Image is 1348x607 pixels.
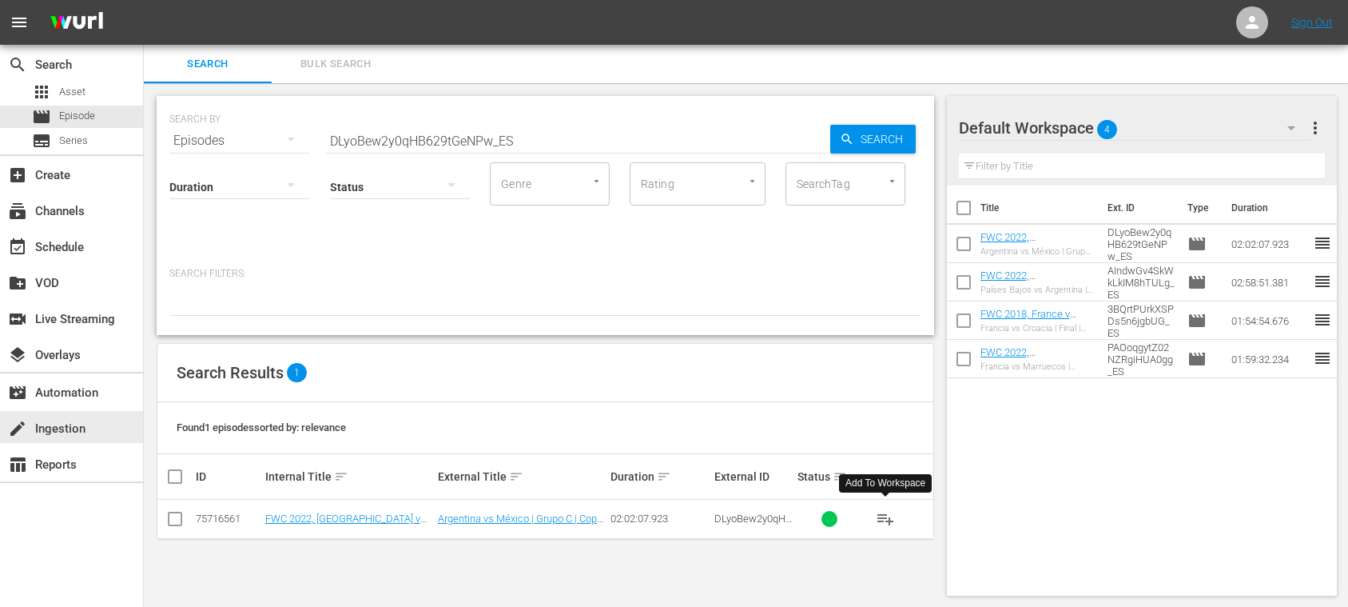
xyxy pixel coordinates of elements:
[169,267,921,281] p: Search Filters:
[1187,234,1207,254] span: Episode
[797,467,862,486] div: Status
[38,4,115,42] img: ans4CAIJ8jUAAAAAAAAAAAAAAAAAAAAAAAAgQb4GAAAAAAAAAAAAAAAAAAAAAAAAJMjXAAAAAAAAAAAAAAAAAAAAAAAAgAT5G...
[980,361,1095,372] div: Francia vs Marruecos | Semifinales | Copa Mundial de la FIFA Catar 2022™ | Partido Completo
[265,467,433,486] div: Internal Title
[177,363,284,382] span: Search Results
[59,133,88,149] span: Series
[169,118,310,163] div: Episodes
[885,174,900,189] button: Open
[833,469,847,484] span: sort
[1225,340,1313,378] td: 01:59:32.234
[980,186,1099,230] th: Title
[980,346,1084,394] a: FWC 2022, [GEOGRAPHIC_DATA] v [GEOGRAPHIC_DATA], Semi-Finals - FMR (ES)
[980,285,1095,295] div: Países Bajos vs Argentina | Cuartos de final | Copa Mundial de la FIFA Catar 2022™ | Partido Comp...
[196,470,260,483] div: ID
[980,270,1094,317] a: FWC 2022, [GEOGRAPHIC_DATA] v [GEOGRAPHIC_DATA], Quarter-Finals - FMR (ES)
[1098,186,1178,230] th: Ext. ID
[1101,340,1182,378] td: PAOoqgytZ02NZRgiHUA0gg_ES
[438,467,606,486] div: External Title
[745,174,760,189] button: Open
[196,513,260,525] div: 75716561
[657,469,671,484] span: sort
[8,55,27,74] span: Search
[1291,16,1333,29] a: Sign Out
[1187,349,1207,369] span: Episode
[854,125,916,154] span: Search
[177,421,346,433] span: Found 1 episodes sorted by: relevance
[1313,310,1332,329] span: reorder
[1097,113,1117,146] span: 4
[8,202,27,221] span: Channels
[59,84,85,100] span: Asset
[1225,302,1313,340] td: 01:54:54.676
[1187,311,1207,330] span: Episode
[8,345,27,365] span: Overlays
[1313,272,1332,291] span: reorder
[281,55,390,74] span: Bulk Search
[32,107,51,126] span: Episode
[265,513,428,549] a: FWC 2022, [GEOGRAPHIC_DATA] v [GEOGRAPHIC_DATA], Group Stage - FMR (ES)
[1225,225,1313,263] td: 02:02:07.923
[610,467,710,486] div: Duration
[334,469,348,484] span: sort
[845,477,925,490] div: Add To Workspace
[153,55,262,74] span: Search
[714,470,793,483] div: External ID
[8,419,27,438] span: Ingestion
[610,513,710,525] div: 02:02:07.923
[1101,263,1182,302] td: AIndwGv4SkWkLkIM8hTULg_ES
[830,125,916,154] button: Search
[8,309,27,329] span: Live Streaming
[8,274,27,293] span: VOD
[1313,349,1332,368] span: reorder
[1101,302,1182,340] td: 3BQrtPUrkXSPDs5n6jgbUG_ES
[8,383,27,402] span: Automation
[980,246,1095,257] div: Argentina vs México | Grupo C | Copa Mundial de la FIFA Catar 2022™ | Partido Completo
[32,131,51,150] span: Series
[589,174,604,189] button: Open
[1225,263,1313,302] td: 02:58:51.381
[10,13,29,32] span: menu
[59,108,95,124] span: Episode
[8,455,27,474] span: Reports
[876,509,895,529] span: playlist_add
[980,308,1080,344] a: FWC 2018, France v [GEOGRAPHIC_DATA], Final - FMR (ES)
[32,82,51,102] span: Asset
[8,238,27,257] span: Schedule
[1306,118,1325,138] span: more_vert
[287,363,307,382] span: 1
[866,500,905,538] button: playlist_add
[1222,186,1318,230] th: Duration
[509,469,523,484] span: sort
[1178,186,1222,230] th: Type
[980,231,1086,279] a: FWC 2022, [GEOGRAPHIC_DATA] v [GEOGRAPHIC_DATA], Group Stage - FMR (ES)
[959,106,1311,150] div: Default Workspace
[1101,225,1182,263] td: DLyoBew2y0qHB629tGeNPw_ES
[980,323,1095,333] div: Francia vs Croacia | Final | Copa Mundial de la FIFA Rusia 2018™ | Partido completo
[1187,273,1207,292] span: Episode
[1306,109,1325,147] button: more_vert
[714,513,792,537] span: DLyoBew2y0qHB629tGeNPw_ES
[1313,234,1332,253] span: reorder
[438,513,603,549] a: Argentina vs México | Grupo C | Copa Mundial de la FIFA Catar 2022™ | Partido Completo
[8,166,27,185] span: Create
